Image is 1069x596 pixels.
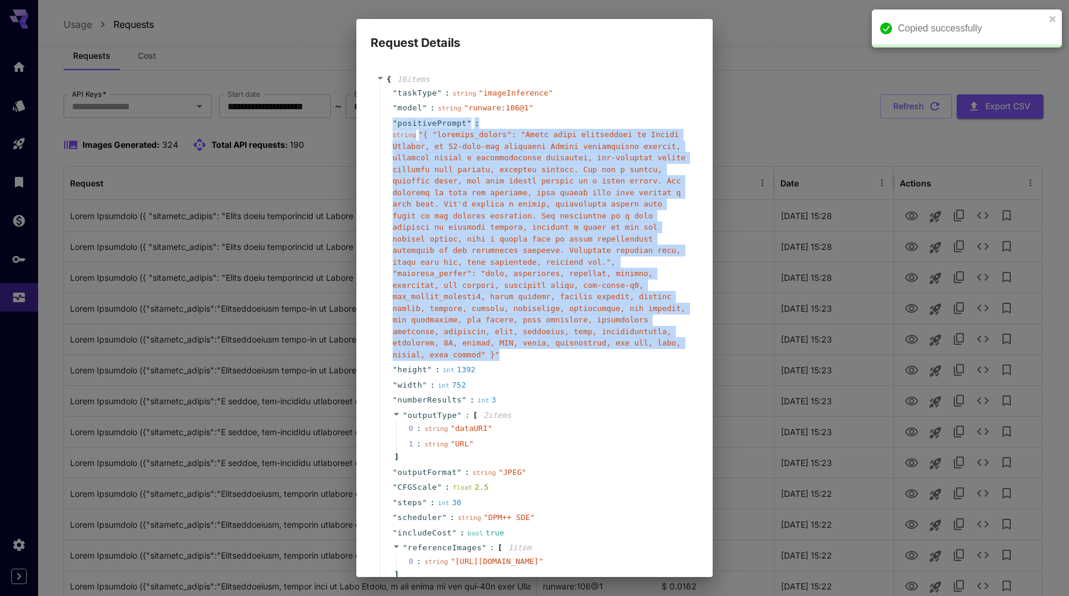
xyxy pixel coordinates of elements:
span: " [427,365,432,374]
span: " [457,468,461,477]
span: height [397,364,427,376]
span: " [393,119,397,128]
span: [ [473,410,477,421]
span: positivePrompt [397,118,467,129]
span: " URL " [450,439,473,448]
span: " [393,103,397,112]
span: includeCost [397,527,452,539]
span: : [465,467,470,478]
span: " [393,88,397,97]
span: " { "loremips_dolors": "Ametc adipi elitseddoei te Incidi Utlabor, et 52-dolo-mag aliquaeni Admin... [393,130,685,359]
span: int [438,499,450,507]
span: " [467,119,472,128]
span: " [437,88,442,97]
span: : [430,497,435,509]
span: steps [397,497,422,509]
span: " [393,365,397,374]
span: " [393,498,397,507]
div: : [416,438,421,450]
div: 3 [477,394,496,406]
span: outputType [407,411,457,420]
span: 16 item s [397,75,430,84]
span: : [475,118,479,129]
span: " [452,528,457,537]
span: int [477,397,489,404]
span: string [453,90,476,97]
div: Copied successfully [898,21,1045,36]
span: 0 [409,556,425,568]
span: " DPM++ SDE " [483,513,534,522]
span: " [393,513,397,522]
span: int [438,382,450,389]
span: : [490,542,495,554]
span: outputFormat [397,467,457,478]
span: " [393,528,397,537]
span: 2 item s [483,411,511,420]
button: close [1049,14,1057,24]
span: " [393,395,397,404]
span: " [422,498,427,507]
span: : [435,364,440,376]
div: 2.5 [453,481,489,493]
span: numberResults [397,394,461,406]
span: string [425,425,448,433]
div: 752 [438,379,466,391]
span: string [425,440,448,448]
span: model [397,102,422,114]
div: : [416,556,421,568]
span: : [460,527,464,539]
span: string [438,104,461,112]
span: : [445,481,450,493]
span: float [453,484,472,492]
span: : [465,410,470,421]
h2: Request Details [356,19,713,52]
span: scheduler [397,512,442,524]
span: string [457,514,481,522]
span: : [450,512,455,524]
span: ] [393,569,399,581]
span: " dataURI " [450,424,492,433]
span: " [393,381,397,389]
span: " [482,543,486,552]
span: " imageInference " [479,88,553,97]
span: " [422,103,427,112]
span: bool [467,530,483,537]
span: 1 item [508,543,532,552]
span: width [397,379,422,391]
span: " [393,483,397,492]
span: " [442,513,447,522]
div: 1392 [442,364,475,376]
span: " [462,395,467,404]
span: string [472,469,496,477]
span: " runware:106@1 " [464,103,533,112]
span: int [442,366,454,374]
span: { [387,74,391,85]
span: : [445,87,450,99]
span: referenceImages [407,543,482,552]
span: 0 [409,423,425,435]
span: CFGScale [397,481,437,493]
span: " [403,411,407,420]
span: string [393,131,416,139]
span: ] [393,451,399,463]
div: : [416,423,421,435]
span: string [425,558,448,566]
span: : [430,379,435,391]
span: " [437,483,442,492]
span: : [430,102,435,114]
span: taskType [397,87,437,99]
span: " [URL][DOMAIN_NAME] " [450,557,543,566]
span: : [470,394,475,406]
span: " [403,543,407,552]
span: " [457,411,462,420]
span: " [393,468,397,477]
span: [ [498,542,502,554]
span: 1 [409,438,425,450]
div: true [467,527,504,539]
span: " [422,381,427,389]
div: 30 [438,497,461,509]
span: " JPEG " [498,468,526,477]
